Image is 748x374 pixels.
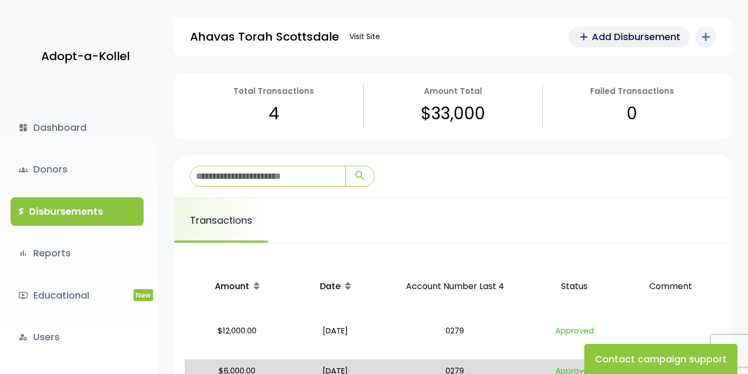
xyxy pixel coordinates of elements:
p: 0 [627,98,637,129]
p: 4 [269,98,279,129]
a: $Disbursements [11,197,144,226]
a: addAdd Disbursement [569,26,690,47]
p: $12,000.00 [189,323,286,355]
p: Comment [624,268,717,305]
p: $33,000 [421,98,485,129]
p: Ahavas Torah Scottsdale [190,26,339,47]
button: search [345,166,374,186]
button: add [695,26,716,47]
span: groups [18,165,28,175]
span: New [134,289,153,301]
p: Adopt-a-Kollel [41,46,130,67]
i: dashboard [18,123,28,132]
i: add [699,31,712,43]
a: bar_chartReports [11,239,144,267]
i: bar_chart [18,248,28,258]
i: $ [18,204,24,219]
i: ondemand_video [18,291,28,300]
button: Contact campaign support [584,344,737,374]
span: add [578,31,590,43]
p: Approved [533,323,616,355]
a: groupsDonors [11,155,144,184]
a: ondemand_videoEducationalNew [11,281,144,310]
p: [DATE] [294,323,377,355]
span: Amount [215,280,249,292]
a: dashboardDashboard [11,113,144,142]
a: manage_accountsUsers [11,323,144,351]
a: Transactions [174,198,268,243]
p: Amount Total [424,84,482,98]
p: 0279 [385,323,525,355]
p: Total Transactions [233,84,314,98]
p: Failed Transactions [590,84,674,98]
i: manage_accounts [18,332,28,342]
span: Add Disbursement [592,30,680,44]
p: Status [533,268,616,305]
a: Visit Site [344,26,385,47]
span: Date [320,280,340,292]
a: Adopt-a-Kollel [36,31,130,82]
p: Account Number Last 4 [385,268,525,305]
span: search [354,169,366,182]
